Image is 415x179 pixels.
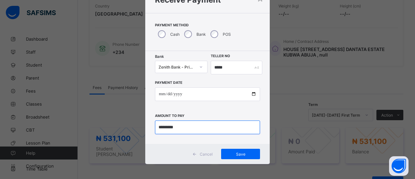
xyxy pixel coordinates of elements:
div: Zenith Bank - Prime Scholars’ School [159,65,196,70]
label: Teller No [211,54,230,58]
label: Cash [170,32,180,37]
label: POS [223,32,231,37]
span: Save [226,152,255,157]
label: Amount to pay [155,114,184,118]
span: Payment Method [155,23,260,27]
span: Cancel [200,152,213,157]
span: Bank [155,54,164,59]
label: Bank [196,32,206,37]
button: Open asap [389,156,409,176]
label: Payment Date [155,81,183,85]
